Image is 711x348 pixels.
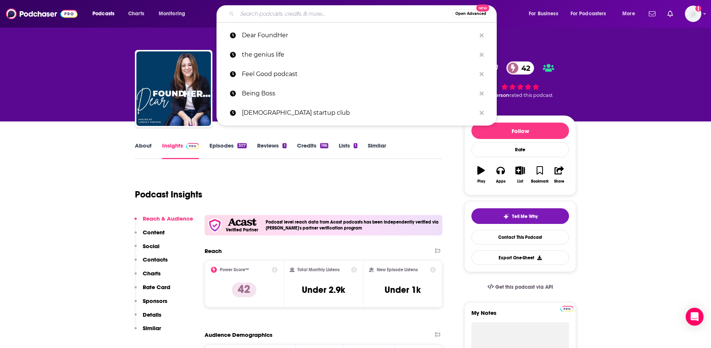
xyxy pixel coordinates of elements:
[560,305,573,312] a: Pro website
[481,278,559,296] a: Get this podcast via API
[135,215,193,229] button: Reach & Audience
[566,8,617,20] button: open menu
[87,8,124,20] button: open menu
[617,8,644,20] button: open menu
[143,325,161,332] p: Similar
[237,143,247,148] div: 307
[491,161,510,188] button: Apps
[242,45,476,64] p: the genius life
[226,228,258,232] h5: Verified Partner
[489,92,509,98] span: 1 person
[471,161,491,188] button: Play
[282,143,286,148] div: 1
[385,284,421,295] h3: Under 1k
[685,6,701,22] button: Show profile menu
[143,284,170,291] p: Rate Card
[455,12,486,16] span: Open Advanced
[477,179,485,184] div: Play
[208,218,222,232] img: verfied icon
[237,8,452,20] input: Search podcasts, credits, & more...
[135,311,161,325] button: Details
[297,267,339,272] h2: Total Monthly Listens
[685,6,701,22] span: Logged in as autumncomm
[646,7,658,20] a: Show notifications dropdown
[123,8,149,20] a: Charts
[511,161,530,188] button: List
[506,61,534,75] a: 42
[550,161,569,188] button: Share
[377,267,418,272] h2: New Episode Listens
[92,9,114,19] span: Podcasts
[135,297,167,311] button: Sponsors
[554,179,564,184] div: Share
[135,243,159,256] button: Social
[217,64,497,84] a: Feel Good podcast
[517,179,523,184] div: List
[496,179,506,184] div: Apps
[186,143,199,149] img: Podchaser Pro
[471,309,569,322] label: My Notes
[512,213,538,219] span: Tell Me Why
[135,142,152,159] a: About
[571,9,606,19] span: For Podcasters
[228,218,256,226] img: Acast
[685,6,701,22] img: User Profile
[242,64,476,84] p: Feel Good podcast
[143,270,161,277] p: Charts
[154,8,195,20] button: open menu
[135,189,202,200] h1: Podcast Insights
[452,9,490,18] button: Open AdvancedNew
[135,284,170,297] button: Rate Card
[471,208,569,224] button: tell me why sparkleTell Me Why
[495,284,553,290] span: Get this podcast via API
[143,297,167,304] p: Sponsors
[159,9,185,19] span: Monitoring
[232,282,256,297] p: 42
[217,26,497,45] a: Dear FoundHer
[471,142,569,157] div: Rate
[368,142,386,159] a: Similar
[529,9,558,19] span: For Business
[143,243,159,250] p: Social
[205,331,272,338] h2: Audience Demographics
[476,4,490,12] span: New
[220,267,249,272] h2: Power Score™
[135,256,168,270] button: Contacts
[205,247,222,254] h2: Reach
[242,84,476,103] p: Being Boss
[143,311,161,318] p: Details
[257,142,286,159] a: Reviews1
[354,143,357,148] div: 1
[242,103,476,123] p: female startup club
[224,5,504,22] div: Search podcasts, credits, & more...
[128,9,144,19] span: Charts
[143,256,168,263] p: Contacts
[514,61,534,75] span: 42
[162,142,199,159] a: InsightsPodchaser Pro
[217,45,497,64] a: the genius life
[530,161,549,188] button: Bookmark
[509,92,553,98] span: rated this podcast
[297,142,328,159] a: Credits196
[464,57,576,103] div: verified Badge42 1 personrated this podcast
[135,270,161,284] button: Charts
[136,51,211,126] img: Dear FoundHer...
[524,8,568,20] button: open menu
[622,9,635,19] span: More
[6,7,78,21] img: Podchaser - Follow, Share and Rate Podcasts
[503,213,509,219] img: tell me why sparkle
[135,325,161,338] button: Similar
[135,229,165,243] button: Content
[320,143,328,148] div: 196
[560,306,573,312] img: Podchaser Pro
[217,103,497,123] a: [DEMOGRAPHIC_DATA] startup club
[471,230,569,244] a: Contact This Podcast
[209,142,247,159] a: Episodes307
[531,179,549,184] div: Bookmark
[695,6,701,12] svg: Add a profile image
[686,308,704,326] div: Open Intercom Messenger
[217,84,497,103] a: Being Boss
[266,219,439,231] h4: Podcast level reach data from Acast podcasts has been independently verified via [PERSON_NAME]'s ...
[302,284,345,295] h3: Under 2.9k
